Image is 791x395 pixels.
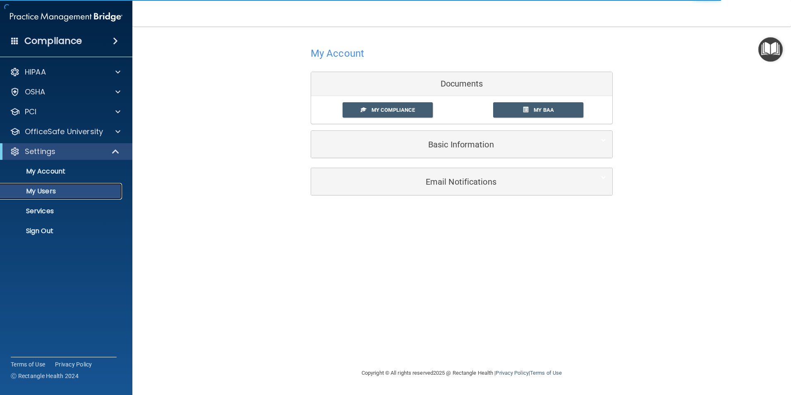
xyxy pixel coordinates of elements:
[5,207,118,215] p: Services
[534,107,554,113] span: My BAA
[758,37,783,62] button: Open Resource Center
[25,107,36,117] p: PCI
[648,336,781,369] iframe: Drift Widget Chat Controller
[311,48,364,59] h4: My Account
[496,370,528,376] a: Privacy Policy
[10,87,120,97] a: OSHA
[317,177,581,186] h5: Email Notifications
[11,360,45,369] a: Terms of Use
[10,67,120,77] a: HIPAA
[5,187,118,195] p: My Users
[372,107,415,113] span: My Compliance
[10,9,122,25] img: PMB logo
[311,360,613,386] div: Copyright © All rights reserved 2025 @ Rectangle Health | |
[10,127,120,137] a: OfficeSafe University
[11,372,79,380] span: Ⓒ Rectangle Health 2024
[5,227,118,235] p: Sign Out
[317,172,606,191] a: Email Notifications
[25,87,46,97] p: OSHA
[25,147,55,157] p: Settings
[530,370,562,376] a: Terms of Use
[10,147,120,157] a: Settings
[5,167,118,176] p: My Account
[25,127,103,137] p: OfficeSafe University
[311,72,612,96] div: Documents
[55,360,92,369] a: Privacy Policy
[317,140,581,149] h5: Basic Information
[317,135,606,154] a: Basic Information
[24,35,82,47] h4: Compliance
[10,107,120,117] a: PCI
[25,67,46,77] p: HIPAA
